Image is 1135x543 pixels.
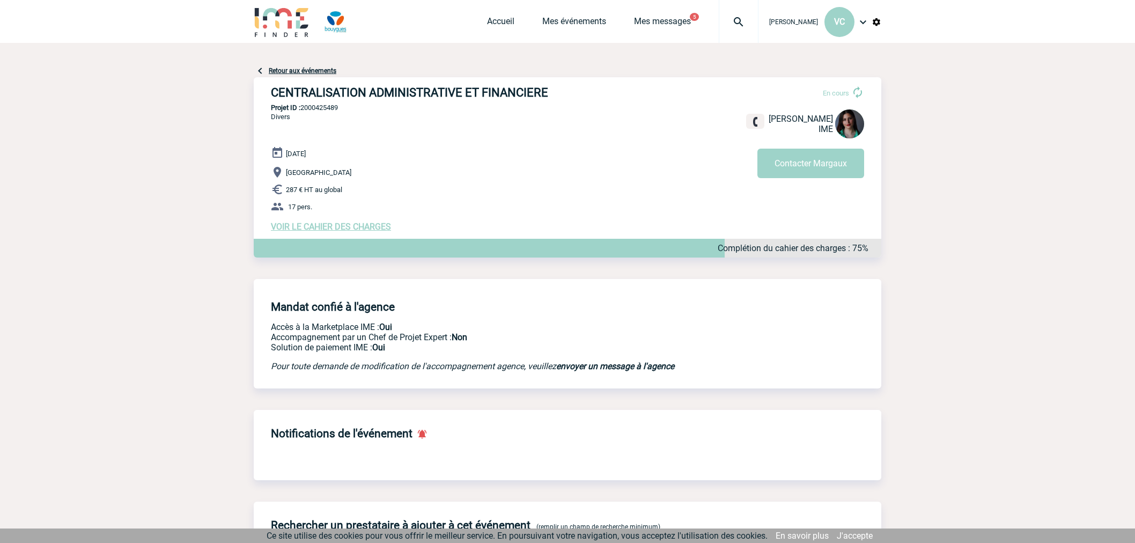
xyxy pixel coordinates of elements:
[254,104,881,112] p: 2000425489
[379,322,392,332] b: Oui
[271,300,395,313] h4: Mandat confié à l'agence
[556,361,674,371] a: envoyer un message à l'agence
[288,203,312,211] span: 17 pers.
[286,168,351,177] span: [GEOGRAPHIC_DATA]
[271,86,593,99] h3: CENTRALISATION ADMINISTRATIVE ET FINANCIERE
[536,523,660,531] span: (remplir un champ de recherche minimum)
[372,342,385,353] b: Oui
[769,114,833,124] span: [PERSON_NAME]
[271,342,716,353] p: Conformité aux process achat client, Prise en charge de la facturation, Mutualisation de plusieur...
[837,531,873,541] a: J'accepte
[269,67,336,75] a: Retour aux événements
[757,149,864,178] button: Contacter Margaux
[271,332,716,342] p: Prestation payante
[776,531,829,541] a: En savoir plus
[271,104,300,112] b: Projet ID :
[271,222,391,232] a: VOIR LE CAHIER DES CHARGES
[823,89,849,97] span: En cours
[452,332,467,342] b: Non
[271,113,290,121] span: Divers
[634,16,691,31] a: Mes messages
[271,427,412,440] h4: Notifications de l'événement
[819,124,833,134] span: IME
[690,13,699,21] button: 5
[271,519,530,532] h4: Rechercher un prestataire à ajouter à cet événement
[254,6,309,37] img: IME-Finder
[267,531,768,541] span: Ce site utilise des cookies pour vous offrir le meilleur service. En poursuivant votre navigation...
[286,150,306,158] span: [DATE]
[271,361,674,371] em: Pour toute demande de modification de l'accompagnement agence, veuillez
[769,18,818,26] span: [PERSON_NAME]
[750,117,760,127] img: fixe.png
[286,186,342,194] span: 287 € HT au global
[542,16,606,31] a: Mes événements
[271,322,716,332] p: Accès à la Marketplace IME :
[834,17,845,27] span: VC
[835,109,864,138] img: 131235-0.jpeg
[487,16,514,31] a: Accueil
